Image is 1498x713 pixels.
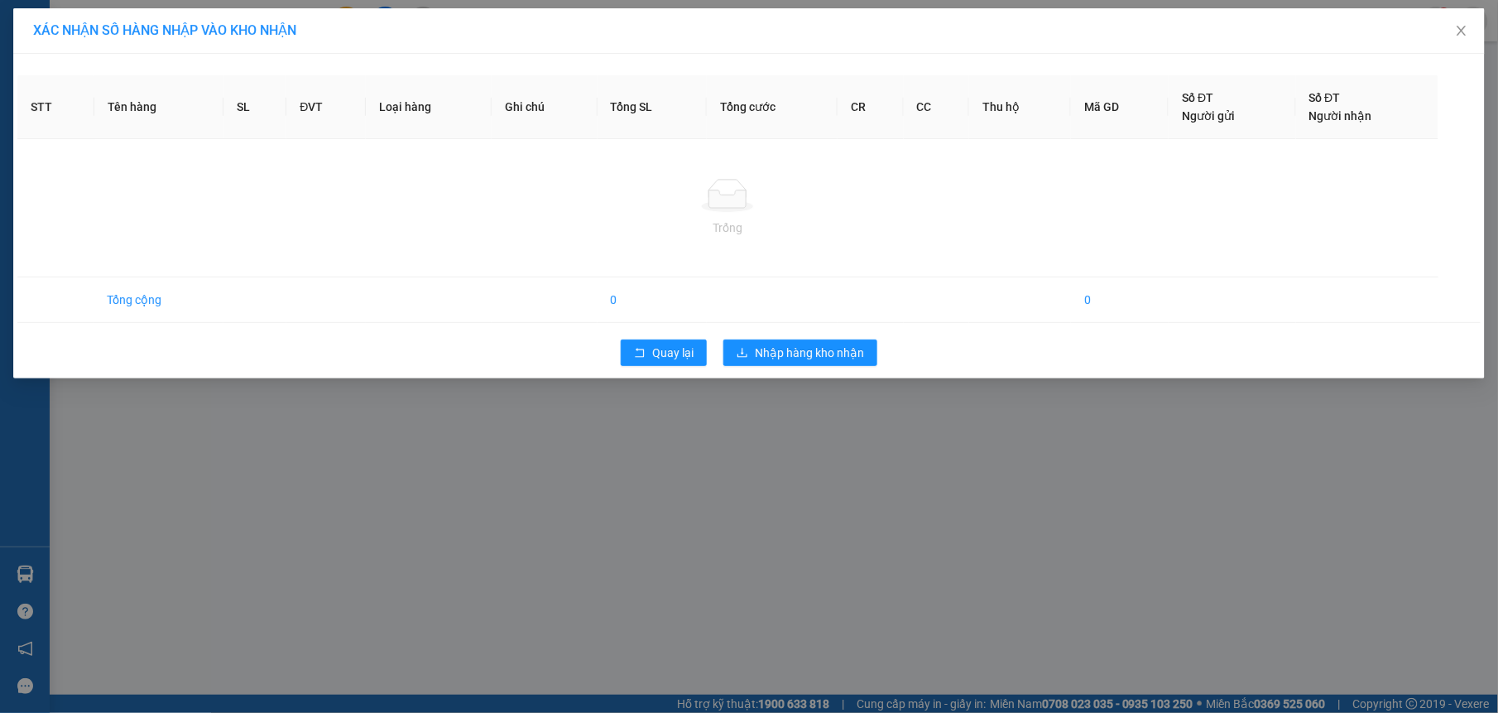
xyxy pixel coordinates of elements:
[1438,8,1485,55] button: Close
[492,75,598,139] th: Ghi chú
[969,75,1071,139] th: Thu hộ
[1182,109,1235,123] span: Người gửi
[707,75,838,139] th: Tổng cước
[904,75,970,139] th: CC
[634,347,646,360] span: rollback
[621,340,707,366] button: rollbackQuay lại
[94,75,223,139] th: Tên hàng
[1309,109,1372,123] span: Người nhận
[17,75,94,139] th: STT
[31,219,1425,237] div: Trống
[223,75,287,139] th: SL
[1071,75,1169,139] th: Mã GD
[723,340,877,366] button: downloadNhập hàng kho nhận
[94,277,223,323] td: Tổng cộng
[1455,24,1468,37] span: close
[755,344,864,362] span: Nhập hàng kho nhận
[838,75,904,139] th: CR
[737,347,748,360] span: download
[286,75,366,139] th: ĐVT
[1071,277,1169,323] td: 0
[598,277,707,323] td: 0
[598,75,707,139] th: Tổng SL
[1182,91,1213,104] span: Số ĐT
[33,22,296,38] span: XÁC NHẬN SỐ HÀNG NHẬP VÀO KHO NHẬN
[652,344,694,362] span: Quay lại
[366,75,492,139] th: Loại hàng
[1309,91,1341,104] span: Số ĐT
